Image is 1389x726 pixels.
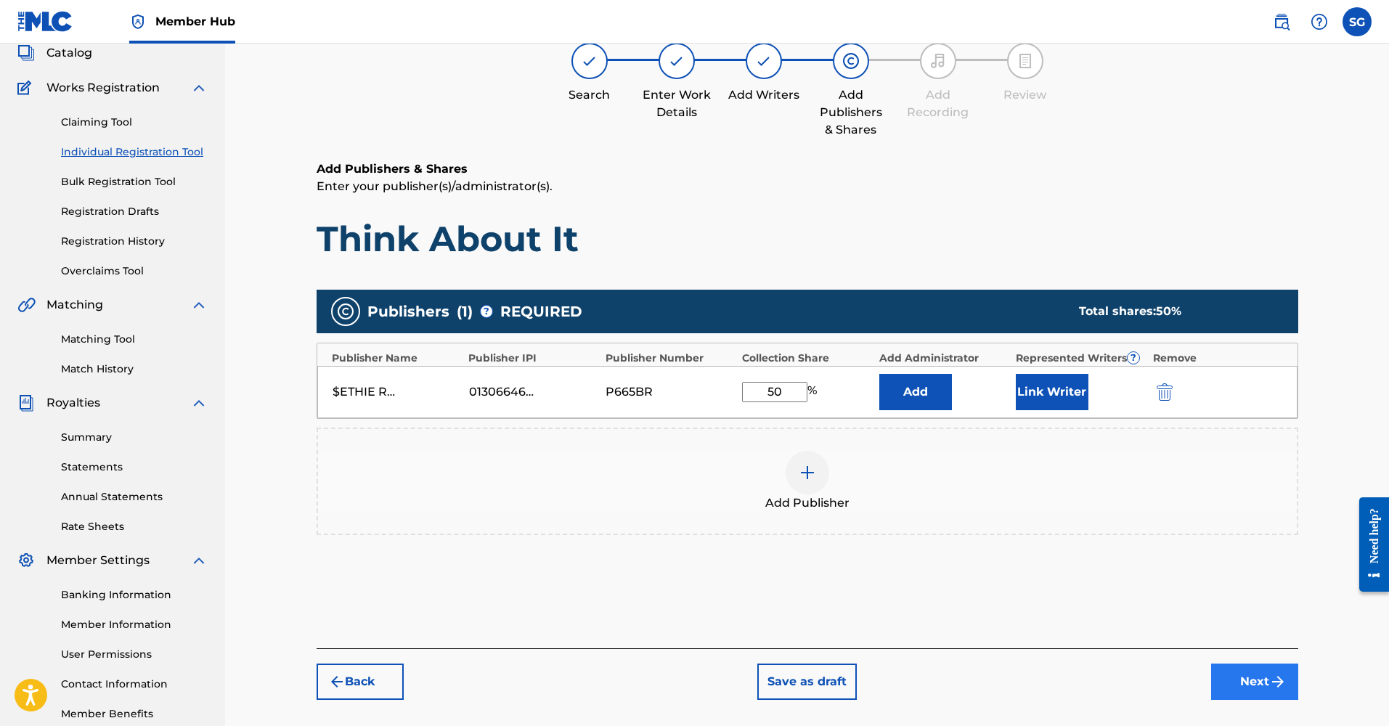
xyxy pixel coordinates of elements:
a: Overclaims Tool [61,264,208,279]
img: f7272a7cc735f4ea7f67.svg [1269,673,1287,690]
img: Top Rightsholder [129,13,147,30]
img: expand [190,296,208,314]
div: Collection Share [742,351,872,366]
img: expand [190,79,208,97]
span: 50 % [1156,304,1181,318]
p: Enter your publisher(s)/administrator(s). [317,178,1298,195]
img: expand [190,394,208,412]
div: Publisher IPI [468,351,598,366]
span: % [807,382,820,402]
img: search [1273,13,1290,30]
div: Add Writers [728,86,800,104]
button: Add [879,374,952,410]
iframe: Chat Widget [1316,656,1389,726]
span: Catalog [46,44,92,62]
img: 7ee5dd4eb1f8a8e3ef2f.svg [328,673,346,690]
span: ( 1 ) [457,301,473,322]
button: Next [1211,664,1298,700]
img: step indicator icon for Enter Work Details [668,52,685,70]
div: Represented Writers [1016,351,1146,366]
a: Registration History [61,234,208,249]
img: Matching [17,296,36,314]
span: Works Registration [46,79,160,97]
a: Annual Statements [61,489,208,505]
a: Rate Sheets [61,519,208,534]
span: ? [481,306,492,317]
a: Matching Tool [61,332,208,347]
a: Member Benefits [61,706,208,722]
a: CatalogCatalog [17,44,92,62]
a: Bulk Registration Tool [61,174,208,189]
span: Royalties [46,394,100,412]
a: User Permissions [61,647,208,662]
img: add [799,464,816,481]
img: expand [190,552,208,569]
div: Add Administrator [879,351,1009,366]
img: Member Settings [17,552,35,569]
img: 12a2ab48e56ec057fbd8.svg [1157,383,1173,401]
a: Banking Information [61,587,208,603]
a: Registration Drafts [61,204,208,219]
a: Public Search [1267,7,1296,36]
span: Add Publisher [765,494,850,512]
img: step indicator icon for Add Writers [755,52,773,70]
a: Claiming Tool [61,115,208,130]
a: Contact Information [61,677,208,692]
img: step indicator icon for Review [1017,52,1034,70]
div: Publisher Number [606,351,736,366]
a: Summary [61,430,208,445]
img: step indicator icon for Search [581,52,598,70]
iframe: Resource Center [1348,485,1389,605]
h1: Think About It [317,217,1298,261]
img: publishers [337,303,354,320]
span: Matching [46,296,103,314]
a: Member Information [61,617,208,632]
img: step indicator icon for Add Publishers & Shares [842,52,860,70]
button: Save as draft [757,664,857,700]
div: Publisher Name [332,351,462,366]
a: Match History [61,362,208,377]
a: Individual Registration Tool [61,144,208,160]
img: MLC Logo [17,11,73,32]
h6: Add Publishers & Shares [317,160,1298,178]
button: Link Writer [1016,374,1088,410]
img: Catalog [17,44,35,62]
span: Publishers [367,301,449,322]
span: ? [1128,352,1139,364]
button: Back [317,664,404,700]
div: Help [1305,7,1334,36]
img: help [1311,13,1328,30]
img: step indicator icon for Add Recording [929,52,947,70]
a: Statements [61,460,208,475]
div: Review [989,86,1062,104]
span: Member Hub [155,13,235,30]
div: Total shares: [1079,303,1269,320]
img: Royalties [17,394,35,412]
span: REQUIRED [500,301,582,322]
div: Search [553,86,626,104]
span: Member Settings [46,552,150,569]
div: Add Recording [902,86,974,121]
div: User Menu [1343,7,1372,36]
img: Works Registration [17,79,36,97]
div: Add Publishers & Shares [815,86,887,139]
div: Enter Work Details [640,86,713,121]
div: Remove [1153,351,1283,366]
